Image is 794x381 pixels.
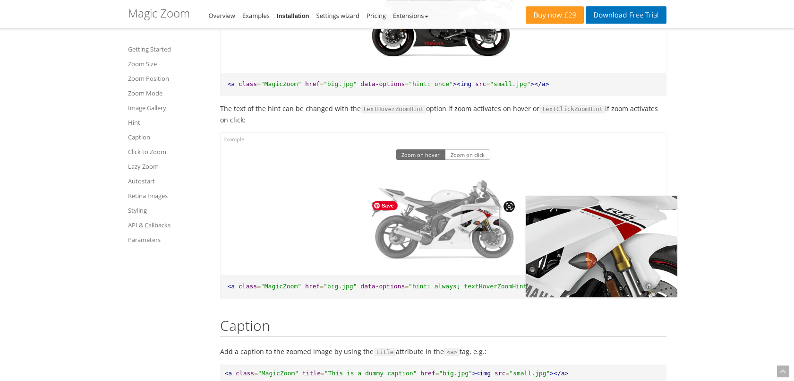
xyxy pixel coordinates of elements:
a: Styling [128,205,208,216]
span: "big.jpg" [324,283,357,290]
a: Parameters [128,234,208,245]
h2: Caption [220,318,666,337]
a: Examples [242,11,270,20]
h1: Magic Zoom [128,7,190,19]
a: Settings wizard [316,11,360,20]
span: "This is a dummy caption" [324,370,417,377]
span: ></a> [550,370,568,377]
code: title [374,348,396,356]
span: "small.jpg" [490,80,530,87]
span: data-options [360,283,405,290]
a: Pricing [367,11,386,20]
span: = [435,370,439,377]
a: DownloadFree Trial [586,6,666,24]
span: = [405,283,409,290]
span: "hint: always; textHoverZoomHint: Roll over image to zoom in; textClickZoomHint: Click image to z... [409,283,793,290]
span: ><img [453,80,471,87]
span: title [302,370,321,377]
img: yzf-r6-white-1.jpg [367,167,519,268]
span: "big.jpg" [439,370,472,377]
span: "big.jpg" [324,80,357,87]
span: ></a> [530,80,549,87]
a: Caption [128,131,208,143]
a: Retina Images [128,190,208,201]
a: Buy now£29 [526,6,584,24]
a: Lazy Zoom [128,161,208,172]
span: = [320,283,324,290]
span: <a [228,80,235,87]
span: src [475,80,486,87]
span: class [239,283,257,290]
span: Save [372,201,398,210]
span: = [257,283,261,290]
button: Zoom on hover [396,149,445,160]
span: Free Trial [627,11,658,19]
span: "MagicZoom" [261,283,301,290]
span: = [254,370,258,377]
a: Installation [277,12,309,19]
button: Zoom on click [445,149,490,160]
code: textClickZoomHint [539,105,605,113]
span: ><img [472,370,491,377]
a: Getting Started [128,43,208,55]
span: "MagicZoom" [261,80,301,87]
span: <a [225,370,232,377]
a: Autostart [128,175,208,187]
span: href [305,80,320,87]
a: Overview [209,11,235,20]
span: class [236,370,254,377]
p: Add a caption to the zoomed image by using the attribute in the tag, e.g.: [220,346,666,357]
span: href [305,283,320,290]
span: data-options [360,80,405,87]
span: "hint: once" [409,80,453,87]
a: Zoom Mode [128,87,208,99]
span: = [405,80,409,87]
span: class [239,80,257,87]
span: = [486,80,490,87]
span: = [505,370,509,377]
span: "MagicZoom" [258,370,299,377]
span: = [320,80,324,87]
span: <a [228,283,235,290]
a: Zoom Size [128,58,208,69]
span: src [495,370,505,377]
a: Image Gallery [128,102,208,113]
a: Hint [128,117,208,128]
p: The text of the hint can be changed with the option if zoom activates on hover or if zoom activat... [220,103,666,125]
span: = [321,370,324,377]
code: textHoverZoomHint [361,105,427,113]
span: = [257,80,261,87]
a: Extensions [393,11,428,20]
a: Click to Zoom [128,146,208,157]
span: £29 [562,11,577,19]
span: "small.jpg" [509,370,550,377]
a: Zoom Position [128,73,208,84]
a: API & Callbacks [128,219,208,231]
span: href [420,370,435,377]
code: <a> [444,348,460,356]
